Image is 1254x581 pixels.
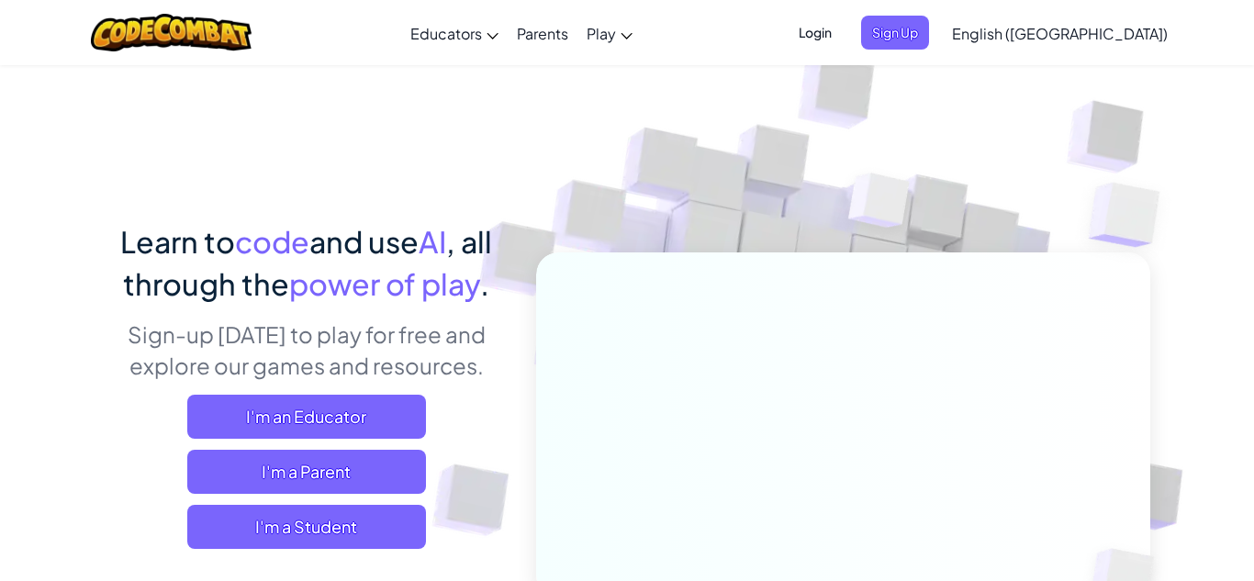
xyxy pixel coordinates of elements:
[104,318,509,381] p: Sign-up [DATE] to play for free and explore our games and resources.
[943,8,1177,58] a: English ([GEOGRAPHIC_DATA])
[419,223,446,260] span: AI
[587,24,616,43] span: Play
[309,223,419,260] span: and use
[235,223,309,260] span: code
[187,450,426,494] a: I'm a Parent
[577,8,642,58] a: Play
[187,505,426,549] button: I'm a Student
[952,24,1168,43] span: English ([GEOGRAPHIC_DATA])
[401,8,508,58] a: Educators
[187,395,426,439] a: I'm an Educator
[788,16,843,50] button: Login
[410,24,482,43] span: Educators
[861,16,929,50] button: Sign Up
[289,265,480,302] span: power of play
[120,223,235,260] span: Learn to
[480,265,489,302] span: .
[91,14,252,51] img: CodeCombat logo
[508,8,577,58] a: Parents
[1052,138,1211,293] img: Overlap cubes
[814,137,946,274] img: Overlap cubes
